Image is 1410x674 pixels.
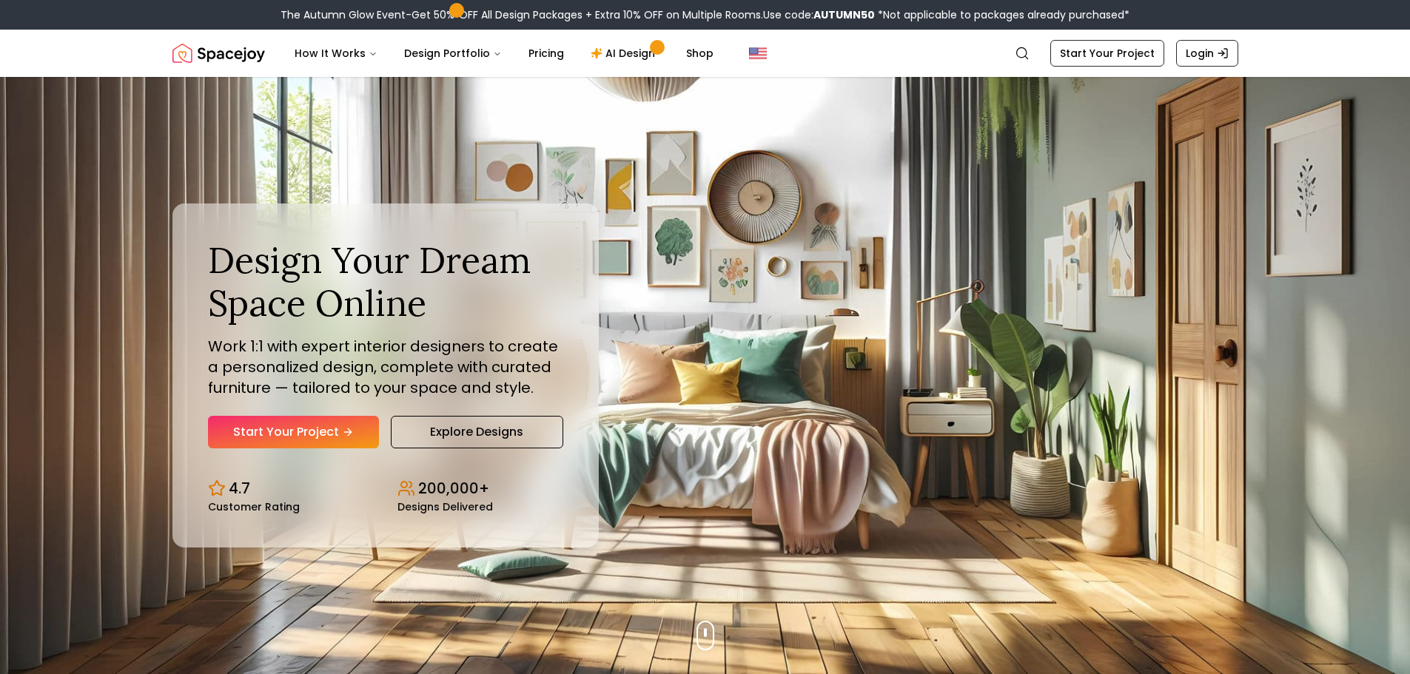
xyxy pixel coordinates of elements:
[229,478,250,499] p: 4.7
[208,239,563,324] h1: Design Your Dream Space Online
[283,38,725,68] nav: Main
[813,7,875,22] b: AUTUMN50
[1176,40,1238,67] a: Login
[208,416,379,448] a: Start Your Project
[391,416,563,448] a: Explore Designs
[172,38,265,68] a: Spacejoy
[208,466,563,512] div: Design stats
[1050,40,1164,67] a: Start Your Project
[208,336,563,398] p: Work 1:1 with expert interior designers to create a personalized design, complete with curated fu...
[875,7,1129,22] span: *Not applicable to packages already purchased*
[392,38,514,68] button: Design Portfolio
[749,44,767,62] img: United States
[281,7,1129,22] div: The Autumn Glow Event-Get 50% OFF All Design Packages + Extra 10% OFF on Multiple Rooms.
[517,38,576,68] a: Pricing
[397,502,493,512] small: Designs Delivered
[283,38,389,68] button: How It Works
[674,38,725,68] a: Shop
[172,30,1238,77] nav: Global
[763,7,875,22] span: Use code:
[418,478,489,499] p: 200,000+
[579,38,671,68] a: AI Design
[208,502,300,512] small: Customer Rating
[172,38,265,68] img: Spacejoy Logo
